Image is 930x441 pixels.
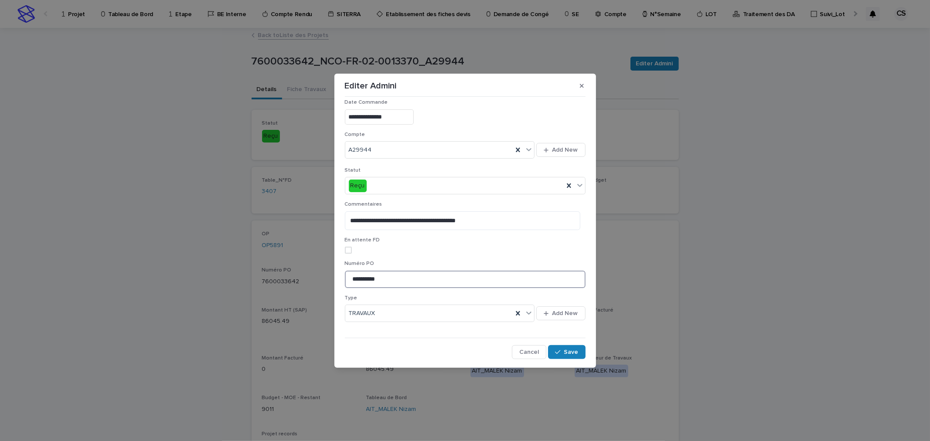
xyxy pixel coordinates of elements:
[536,306,585,320] button: Add New
[552,147,578,153] span: Add New
[345,168,361,173] span: Statut
[552,310,578,316] span: Add New
[345,81,397,91] p: Editer Admini
[349,309,375,318] span: TRAVAUX
[536,143,585,157] button: Add New
[564,349,579,355] span: Save
[345,202,382,207] span: Commentaires
[349,180,367,192] div: Reçu
[345,237,380,243] span: En attente FD
[349,146,372,155] span: A29944
[345,261,375,266] span: Numéro PO
[345,132,365,137] span: Compte
[345,295,358,301] span: Type
[345,100,388,105] span: Date Commande
[548,345,585,359] button: Save
[519,349,539,355] span: Cancel
[512,345,546,359] button: Cancel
